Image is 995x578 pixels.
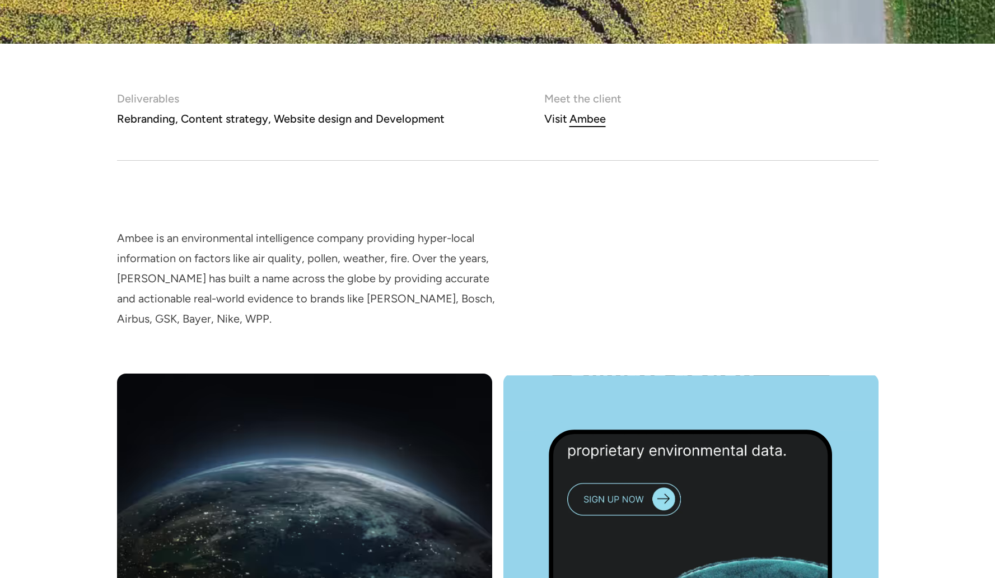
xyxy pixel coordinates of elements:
div: Rebranding, Content strategy, Website design and Development [117,109,445,129]
div: Ambee [569,109,606,129]
a: VisitAmbee [544,109,622,129]
p: Ambee is an environmental intelligence company providing hyper-local information on factors like ... [117,228,509,329]
div: Meet the client [544,88,622,109]
div: Deliverables [117,88,445,109]
div: Visit [544,109,567,129]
